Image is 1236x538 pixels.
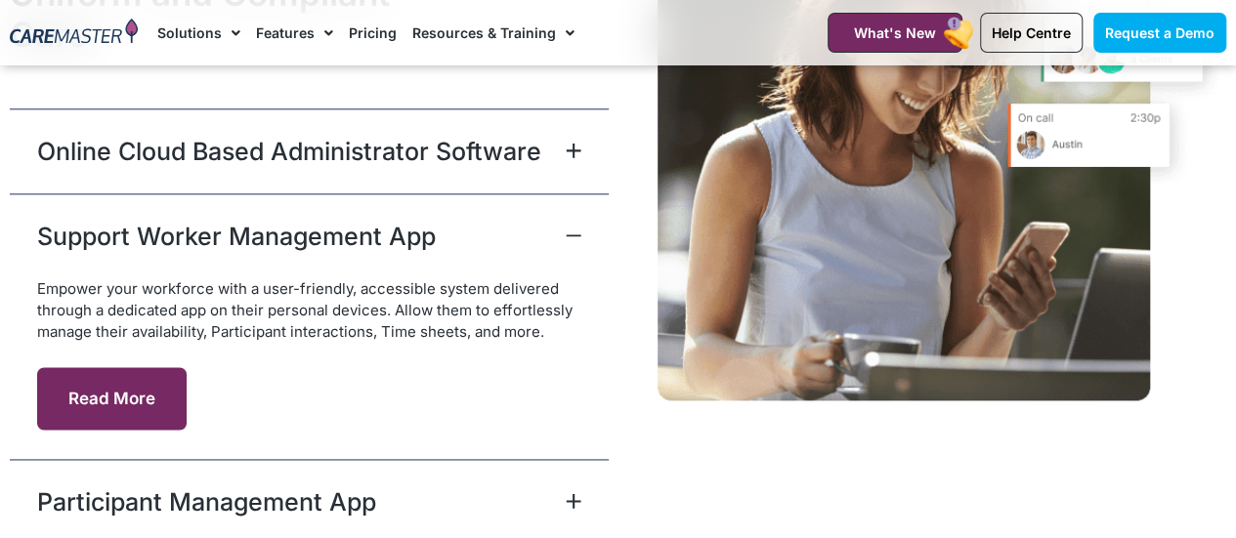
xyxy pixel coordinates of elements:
a: Read More [37,390,187,408]
img: CareMaster Logo [10,19,138,47]
a: Participant Management App [37,484,376,519]
a: Help Centre [980,13,1083,53]
span: Help Centre [992,24,1071,41]
button: Read More [37,367,187,430]
div: Online Cloud Based Administrator Software [10,108,609,193]
a: Support Worker Management App [37,219,436,254]
span: Empower your workforce with a user-friendly, accessible system delivered through a dedicated app ... [37,279,573,341]
a: Online Cloud Based Administrator Software [37,134,541,169]
a: What's New [828,13,962,53]
span: What's New [854,24,936,41]
div: Support Worker Management App [10,193,609,278]
a: Request a Demo [1093,13,1226,53]
div: Support Worker Management App [10,278,609,459]
span: Request a Demo [1105,24,1215,41]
